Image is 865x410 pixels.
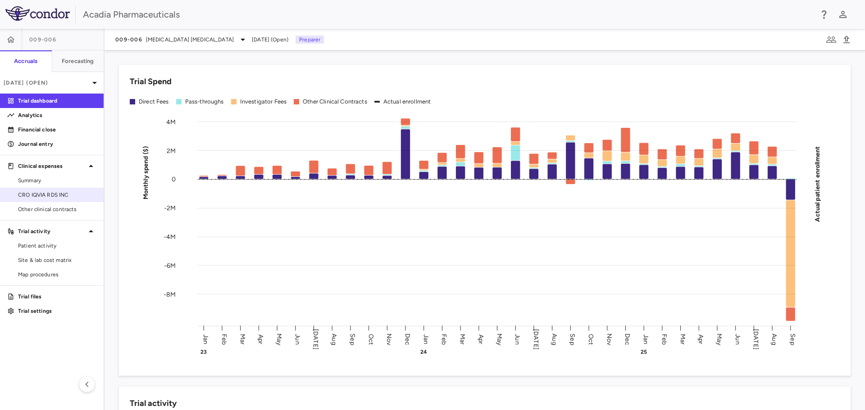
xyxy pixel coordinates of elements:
p: Clinical expenses [18,162,86,170]
text: Mar [679,333,687,344]
text: Apr [257,334,264,344]
div: Other Clinical Contracts [303,98,367,106]
text: Mar [459,333,466,344]
p: Analytics [18,111,96,119]
span: Other clinical contracts [18,205,96,213]
h6: Accruals [14,57,37,65]
p: Preparer [296,36,324,44]
span: [DATE] (Open) [252,36,288,44]
text: May [715,333,723,345]
text: Nov [385,333,393,345]
p: Trial settings [18,307,96,315]
tspan: -4M [164,233,176,241]
tspan: Monthly spend ($) [142,146,150,199]
text: Sep [789,333,797,345]
text: Jun [294,334,301,344]
text: May [496,333,503,345]
text: Jun [734,334,742,344]
text: Aug [330,333,338,345]
div: Pass-throughs [185,98,224,106]
span: 009-006 [115,36,142,43]
div: Investigator Fees [240,98,287,106]
text: Dec [404,333,411,345]
text: Oct [587,333,595,344]
p: Trial files [18,293,96,301]
h6: Trial activity [130,397,177,410]
text: [DATE] [532,329,540,350]
tspan: Actual patient enrollment [814,146,821,221]
tspan: -6M [164,261,176,269]
tspan: -8M [164,290,176,298]
tspan: 2M [167,147,176,154]
tspan: -2M [164,204,176,212]
text: Jun [514,334,521,344]
text: Feb [440,333,448,344]
p: Journal entry [18,140,96,148]
p: Trial activity [18,227,86,235]
text: [DATE] [312,329,319,350]
h6: Trial Spend [130,76,172,88]
text: Sep [569,333,576,345]
span: 009-006 [29,36,56,43]
tspan: 4M [166,118,176,126]
text: Nov [605,333,613,345]
span: Map procedures [18,270,96,279]
text: Dec [624,333,631,345]
text: Aug [551,333,558,345]
text: Jan [422,334,430,344]
div: Acadia Pharmaceuticals [83,8,813,21]
p: Financial close [18,126,96,134]
text: Feb [220,333,228,344]
img: logo-full-SnFGN8VE.png [5,6,70,21]
span: Patient activity [18,242,96,250]
span: CRO IQVIA RDS INC [18,191,96,199]
div: Actual enrollment [383,98,431,106]
text: Mar [239,333,246,344]
text: Aug [770,333,778,345]
text: Apr [697,334,705,344]
div: Direct Fees [139,98,169,106]
text: Jan [202,334,209,344]
text: Jan [642,334,650,344]
text: 23 [200,349,207,355]
span: Summary [18,176,96,185]
p: [DATE] (Open) [4,79,89,87]
h6: Forecasting [62,57,94,65]
text: 24 [420,349,427,355]
text: Oct [367,333,375,344]
text: Feb [660,333,668,344]
span: Site & lab cost matrix [18,256,96,264]
text: 25 [641,349,647,355]
text: Apr [477,334,485,344]
tspan: 0 [172,176,176,183]
text: May [275,333,283,345]
text: Sep [349,333,356,345]
p: Trial dashboard [18,97,96,105]
text: [DATE] [752,329,760,350]
span: [MEDICAL_DATA] [MEDICAL_DATA] [146,36,234,44]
